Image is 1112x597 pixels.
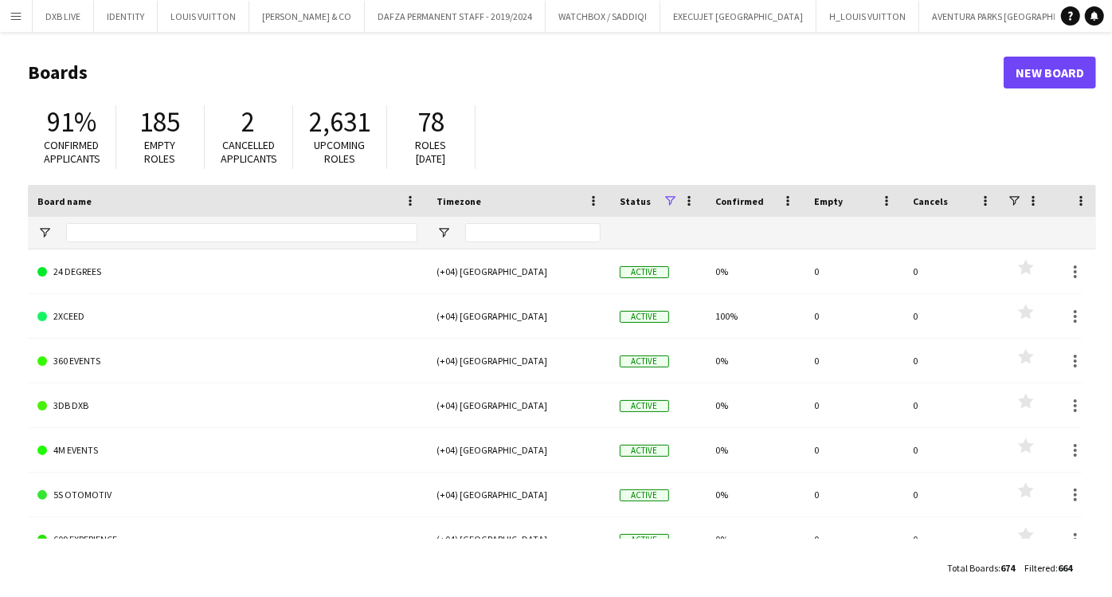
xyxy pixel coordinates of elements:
[94,1,158,32] button: IDENTITY
[620,195,651,207] span: Status
[947,552,1015,583] div: :
[546,1,660,32] button: WATCHBOX / SADDIQI
[903,428,1002,472] div: 0
[620,355,669,367] span: Active
[37,473,417,517] a: 5S OTOMOTIV
[706,517,805,561] div: 0%
[427,383,610,427] div: (+04) [GEOGRAPHIC_DATA]
[706,428,805,472] div: 0%
[903,294,1002,338] div: 0
[919,1,1105,32] button: AVENTURA PARKS [GEOGRAPHIC_DATA]
[315,138,366,166] span: Upcoming roles
[44,138,100,166] span: Confirmed applicants
[620,534,669,546] span: Active
[903,383,1002,427] div: 0
[249,1,365,32] button: [PERSON_NAME] & CO
[417,104,444,139] span: 78
[309,104,370,139] span: 2,631
[947,562,998,574] span: Total Boards
[37,339,417,383] a: 360 EVENTS
[706,383,805,427] div: 0%
[365,1,546,32] button: DAFZA PERMANENT STAFF - 2019/2024
[1024,562,1055,574] span: Filtered
[242,104,256,139] span: 2
[158,1,249,32] button: LOUIS VUITTON
[706,249,805,293] div: 0%
[37,428,417,473] a: 4M EVENTS
[620,445,669,457] span: Active
[805,473,903,516] div: 0
[427,249,610,293] div: (+04) [GEOGRAPHIC_DATA]
[437,226,451,240] button: Open Filter Menu
[47,104,96,139] span: 91%
[715,195,764,207] span: Confirmed
[913,195,948,207] span: Cancels
[816,1,919,32] button: H_LOUIS VUITTON
[28,61,1004,84] h1: Boards
[660,1,816,32] button: EXECUJET [GEOGRAPHIC_DATA]
[221,138,277,166] span: Cancelled applicants
[37,383,417,428] a: 3DB DXB
[37,294,417,339] a: 2XCEED
[427,473,610,516] div: (+04) [GEOGRAPHIC_DATA]
[1000,562,1015,574] span: 674
[1058,562,1072,574] span: 664
[1024,552,1072,583] div: :
[37,249,417,294] a: 24 DEGREES
[37,226,52,240] button: Open Filter Menu
[805,428,903,472] div: 0
[620,400,669,412] span: Active
[37,195,92,207] span: Board name
[140,104,181,139] span: 185
[805,383,903,427] div: 0
[903,249,1002,293] div: 0
[437,195,481,207] span: Timezone
[427,428,610,472] div: (+04) [GEOGRAPHIC_DATA]
[427,517,610,561] div: (+04) [GEOGRAPHIC_DATA]
[805,249,903,293] div: 0
[33,1,94,32] button: DXB LIVE
[145,138,176,166] span: Empty roles
[903,339,1002,383] div: 0
[903,473,1002,516] div: 0
[706,473,805,516] div: 0%
[805,517,903,561] div: 0
[805,294,903,338] div: 0
[620,266,669,278] span: Active
[1004,57,1096,88] a: New Board
[37,517,417,562] a: 609 EXPERIENCE
[903,517,1002,561] div: 0
[465,223,601,242] input: Timezone Filter Input
[805,339,903,383] div: 0
[706,294,805,338] div: 100%
[706,339,805,383] div: 0%
[814,195,843,207] span: Empty
[620,311,669,323] span: Active
[416,138,447,166] span: Roles [DATE]
[427,339,610,383] div: (+04) [GEOGRAPHIC_DATA]
[620,489,669,501] span: Active
[427,294,610,338] div: (+04) [GEOGRAPHIC_DATA]
[66,223,417,242] input: Board name Filter Input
